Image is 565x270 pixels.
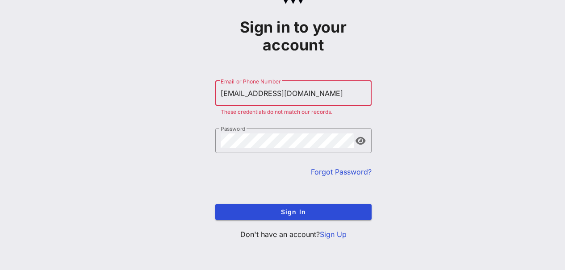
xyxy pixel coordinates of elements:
button: append icon [356,137,366,145]
div: These credentials do not match our records. [221,109,366,115]
h1: Sign in to your account [215,18,372,54]
button: Sign In [215,204,372,220]
a: Forgot Password? [311,167,372,176]
p: Don't have an account? [215,229,372,240]
span: Sign In [222,208,364,216]
label: Email or Phone Number [221,78,280,85]
label: Password [221,125,246,132]
a: Sign Up [320,230,347,239]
